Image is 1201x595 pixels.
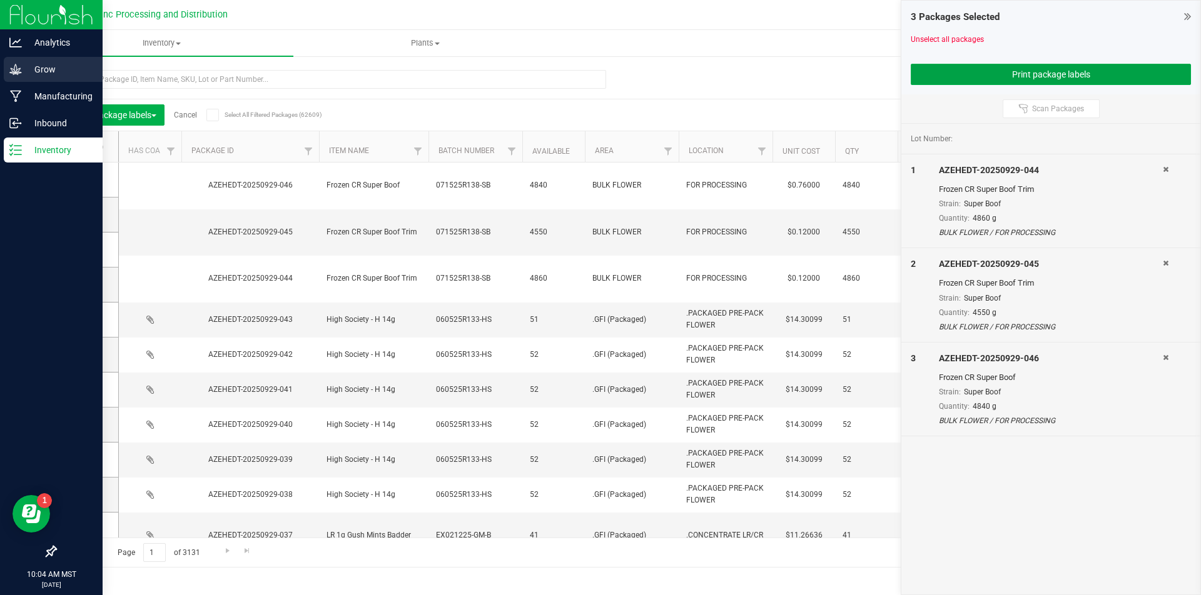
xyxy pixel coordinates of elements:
[843,226,890,238] span: 4550
[592,226,671,238] span: BULK FLOWER
[327,489,421,501] span: High Society - H 14g
[436,489,515,501] span: 060525R133-HS
[180,272,321,284] div: AZEHEDT-20250929-044
[973,402,996,411] span: 4840 g
[595,146,614,155] a: Area
[911,35,984,44] a: Unselect all packages
[9,63,22,76] inline-svg: Grow
[783,147,820,156] a: Unit Cost
[843,419,890,431] span: 52
[845,147,859,156] a: Qty
[532,147,570,156] a: Available
[592,489,671,501] span: .GFI (Packaged)
[1003,99,1100,118] button: Scan Packages
[225,111,287,118] span: Select All Filtered Packages (62609)
[686,342,765,366] span: .PACKAGED PRE-PACK FLOWER
[592,384,671,396] span: .GFI (Packaged)
[180,489,321,501] div: AZEHEDT-20250929-038
[939,402,970,411] span: Quantity:
[939,352,1163,365] div: AZEHEDT-20250929-046
[939,227,1163,238] div: BULK FLOWER / FOR PROCESSING
[939,294,961,302] span: Strain:
[939,183,1163,196] div: Frozen CR Super Boof Trim
[843,272,890,284] span: 4860
[939,199,961,208] span: Strain:
[530,226,577,238] span: 4550
[686,447,765,471] span: .PACKAGED PRE-PACK FLOWER
[689,146,724,155] a: Location
[55,70,606,89] input: Search Package ID, Item Name, SKU, Lot or Part Number...
[686,529,765,541] span: .CONCENTRATE LR/CR
[686,412,765,436] span: .PACKAGED PRE-PACK FLOWER
[327,272,421,284] span: Frozen CR Super Boof Trim
[939,308,970,317] span: Quantity:
[773,209,835,256] td: $0.12000
[752,141,773,162] a: Filter
[180,529,321,541] div: AZEHEDT-20250929-037
[298,141,319,162] a: Filter
[9,144,22,156] inline-svg: Inventory
[686,226,765,238] span: FOR PROCESSING
[36,9,228,20] span: Globe Farmacy Inc Processing and Distribution
[436,314,515,326] span: 060525R133-HS
[973,214,996,222] span: 4860 g
[773,337,835,372] td: $14.30099
[174,111,197,119] a: Cancel
[293,30,557,56] a: Plants
[436,349,515,361] span: 060525R133-HS
[939,277,1163,289] div: Frozen CR Super Boof Trim
[964,199,1001,208] span: Super Boof
[773,477,835,512] td: $14.30099
[843,529,890,541] span: 41
[911,133,953,144] span: Lot Number:
[530,179,577,191] span: 4840
[964,387,1001,396] span: Super Boof
[843,384,890,396] span: 52
[436,226,515,238] span: 071525R138-SB
[686,307,765,331] span: .PACKAGED PRE-PACK FLOWER
[592,419,671,431] span: .GFI (Packaged)
[686,377,765,401] span: .PACKAGED PRE-PACK FLOWER
[6,580,97,589] p: [DATE]
[686,272,765,284] span: FOR PROCESSING
[37,493,52,508] iframe: Resource center unread badge
[1032,104,1084,114] span: Scan Packages
[119,131,181,162] th: Has COA
[22,89,97,104] p: Manufacturing
[939,387,961,396] span: Strain:
[939,371,1163,384] div: Frozen CR Super Boof
[329,146,369,155] a: Item Name
[436,454,515,466] span: 060525R133-HS
[65,104,165,126] button: Print package labels
[6,569,97,580] p: 10:04 AM MST
[180,384,321,396] div: AZEHEDT-20250929-041
[911,353,916,363] span: 3
[939,257,1163,271] div: AZEHEDT-20250929-045
[773,256,835,302] td: $0.12000
[438,146,494,155] a: Batch Number
[22,35,97,50] p: Analytics
[530,349,577,361] span: 52
[327,226,421,238] span: Frozen CR Super Boof Trim
[408,141,428,162] a: Filter
[436,179,515,191] span: 071525R138-SB
[911,259,916,269] span: 2
[530,314,577,326] span: 51
[843,454,890,466] span: 52
[592,272,671,284] span: BULK FLOWER
[939,415,1163,426] div: BULK FLOWER / FOR PROCESSING
[964,294,1001,302] span: Super Boof
[530,272,577,284] span: 4860
[436,272,515,284] span: 071525R138-SB
[939,321,1163,332] div: BULK FLOWER / FOR PROCESSING
[686,179,765,191] span: FOR PROCESSING
[773,372,835,407] td: $14.30099
[180,454,321,466] div: AZEHEDT-20250929-039
[294,37,556,49] span: Plants
[327,179,421,191] span: Frozen CR Super Boof
[773,442,835,477] td: $14.30099
[9,90,22,102] inline-svg: Manufacturing
[843,489,890,501] span: 52
[530,529,577,541] span: 41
